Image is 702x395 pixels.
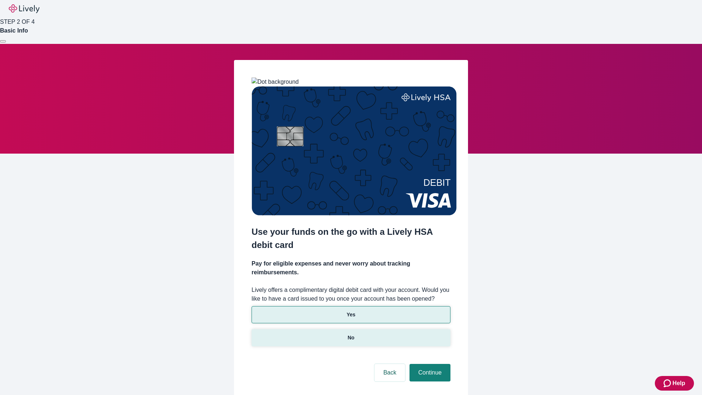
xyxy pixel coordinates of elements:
[664,379,672,388] svg: Zendesk support icon
[672,379,685,388] span: Help
[252,259,450,277] h4: Pay for eligible expenses and never worry about tracking reimbursements.
[348,334,355,342] p: No
[252,78,299,86] img: Dot background
[252,306,450,323] button: Yes
[252,286,450,303] label: Lively offers a complimentary digital debit card with your account. Would you like to have a card...
[409,364,450,381] button: Continue
[347,311,355,319] p: Yes
[252,225,450,252] h2: Use your funds on the go with a Lively HSA debit card
[374,364,405,381] button: Back
[9,4,39,13] img: Lively
[252,86,457,215] img: Debit card
[655,376,694,391] button: Zendesk support iconHelp
[252,329,450,346] button: No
